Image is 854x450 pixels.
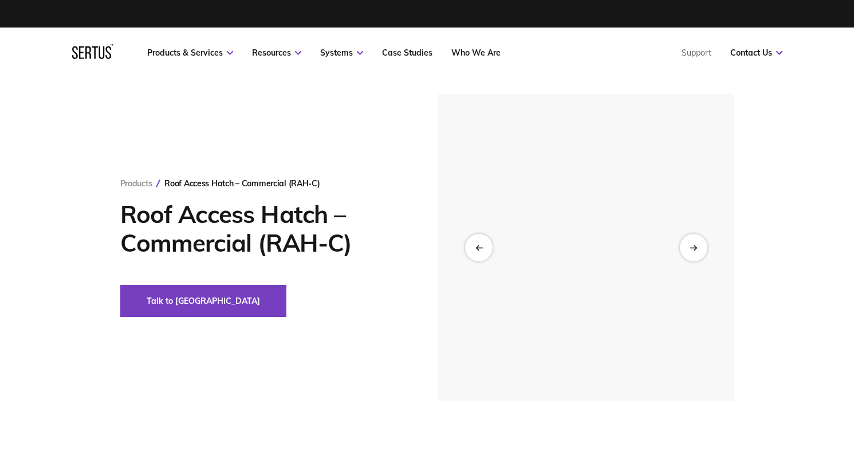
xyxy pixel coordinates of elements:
a: Support [682,48,711,58]
a: Contact Us [730,48,782,58]
a: Products & Services [147,48,233,58]
button: Talk to [GEOGRAPHIC_DATA] [120,285,286,317]
a: Resources [252,48,301,58]
a: Systems [320,48,363,58]
h1: Roof Access Hatch – Commercial (RAH-C) [120,200,404,257]
a: Who We Are [451,48,501,58]
a: Case Studies [382,48,432,58]
a: Products [120,178,152,189]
